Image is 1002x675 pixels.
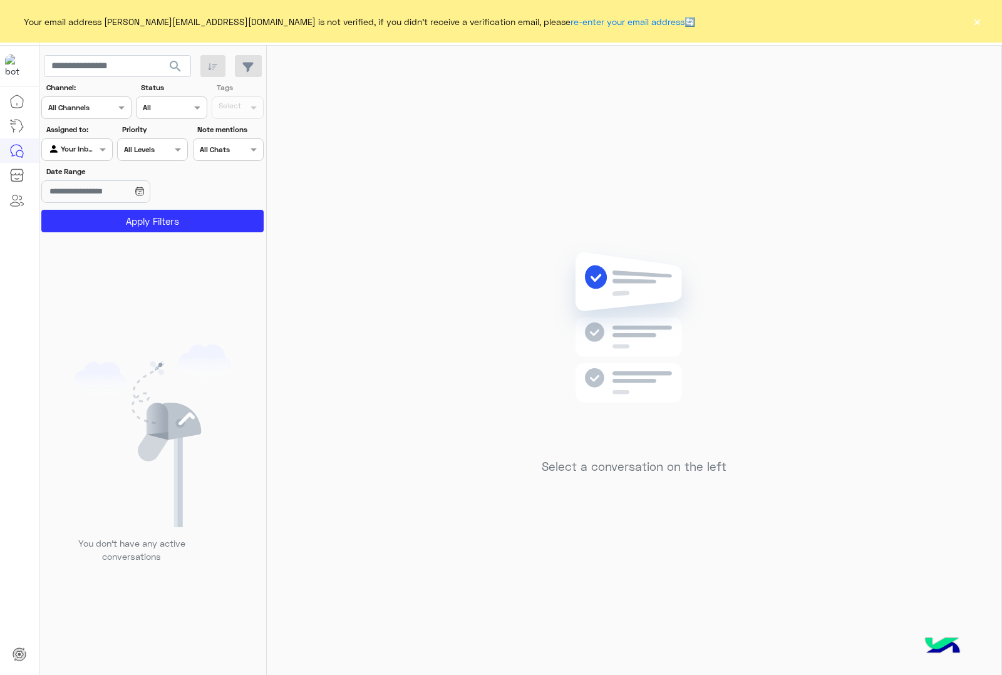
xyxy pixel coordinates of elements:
[41,210,264,232] button: Apply Filters
[122,124,187,135] label: Priority
[921,625,964,669] img: hulul-logo.png
[5,54,28,77] img: 713415422032625
[24,15,695,28] span: Your email address [PERSON_NAME][EMAIL_ADDRESS][DOMAIN_NAME] is not verified, if you didn't recei...
[46,124,111,135] label: Assigned to:
[160,55,191,82] button: search
[68,537,195,564] p: You don’t have any active conversations
[971,15,983,28] button: ×
[542,460,726,474] h5: Select a conversation on the left
[141,82,205,93] label: Status
[74,344,232,527] img: empty users
[197,124,262,135] label: Note mentions
[571,16,684,27] a: re-enter your email address
[46,166,187,177] label: Date Range
[168,59,183,74] span: search
[544,242,725,450] img: no messages
[46,82,130,93] label: Channel:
